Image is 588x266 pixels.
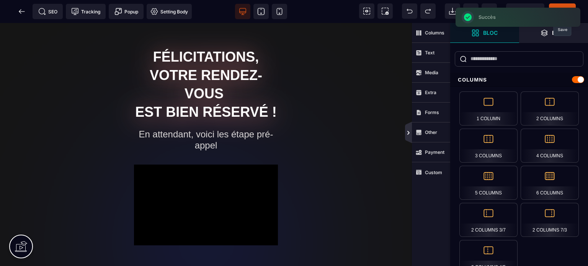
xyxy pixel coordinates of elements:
div: 3 Columns [459,129,518,163]
strong: Text [425,50,434,55]
div: 4 Columns [521,129,579,163]
span: Open Blocks [450,23,519,43]
h1: FÉLICITATIONS, VOTRE RENDEZ-VOUS EST BIEN RÉSERVÉ ! [134,21,278,102]
span: Screenshot [377,3,393,19]
div: 2 Columns 7/3 [521,203,579,237]
div: 6 Columns [521,166,579,200]
span: Open Layer Manager [519,23,588,43]
strong: Media [425,70,438,75]
div: 2 Columns [521,91,579,126]
strong: Payment [425,149,444,155]
span: Tracking [71,8,100,15]
strong: Bloc [483,30,498,36]
span: SEO [38,8,57,15]
span: Popup [114,8,138,15]
div: 1 Column [459,91,518,126]
strong: Custom [425,170,442,175]
h2: En attendant, voici les étape pré-appel [134,102,278,132]
strong: Columns [425,30,444,36]
span: Preview [506,3,544,19]
strong: Body [552,30,567,36]
span: Setting Body [150,8,188,15]
strong: Other [425,129,437,135]
strong: Forms [425,109,439,115]
div: 5 Columns [459,166,518,200]
div: 2 Columns 3/7 [459,203,518,237]
strong: Extra [425,90,436,95]
div: Vsl - Zenspeak3 Video [134,142,278,223]
div: Columns [450,73,588,87]
span: View components [359,3,374,19]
